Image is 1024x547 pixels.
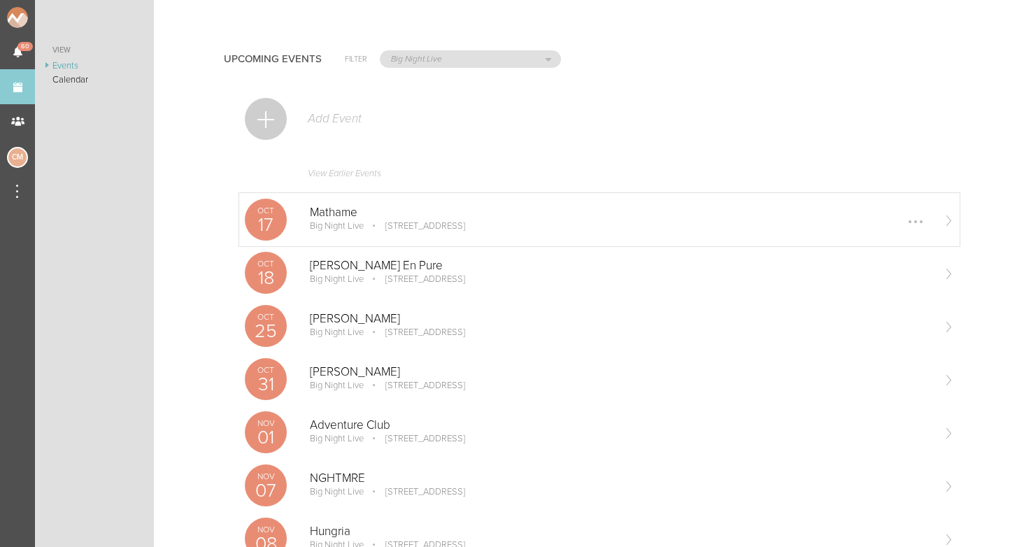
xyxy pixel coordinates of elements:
[310,206,932,220] p: Mathame
[310,380,364,391] p: Big Night Live
[366,273,465,285] p: [STREET_ADDRESS]
[35,59,154,73] a: Events
[245,419,287,427] p: Nov
[310,471,932,485] p: NGHTMRE
[245,206,287,215] p: Oct
[245,322,287,341] p: 25
[310,418,932,432] p: Adventure Club
[245,260,287,268] p: Oct
[366,486,465,497] p: [STREET_ADDRESS]
[310,486,364,497] p: Big Night Live
[224,53,322,65] h4: Upcoming Events
[310,327,364,338] p: Big Night Live
[245,366,287,374] p: Oct
[366,327,465,338] p: [STREET_ADDRESS]
[306,112,362,126] p: Add Event
[310,312,932,326] p: [PERSON_NAME]
[310,525,932,539] p: Hungria
[35,42,154,59] a: View
[366,433,465,444] p: [STREET_ADDRESS]
[245,161,954,193] a: View Earlier Events
[17,42,33,51] span: 60
[7,147,28,168] div: Charlie McGinley
[35,73,154,87] a: Calendar
[345,53,367,65] h6: Filter
[310,259,932,273] p: [PERSON_NAME] En Pure
[245,269,287,287] p: 18
[366,220,465,232] p: [STREET_ADDRESS]
[7,7,86,28] img: NOMAD
[245,481,287,500] p: 07
[245,525,287,534] p: Nov
[310,273,364,285] p: Big Night Live
[245,313,287,321] p: Oct
[245,215,287,234] p: 17
[366,380,465,391] p: [STREET_ADDRESS]
[245,428,287,447] p: 01
[310,365,932,379] p: [PERSON_NAME]
[245,375,287,394] p: 31
[310,433,364,444] p: Big Night Live
[310,220,364,232] p: Big Night Live
[245,472,287,481] p: Nov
